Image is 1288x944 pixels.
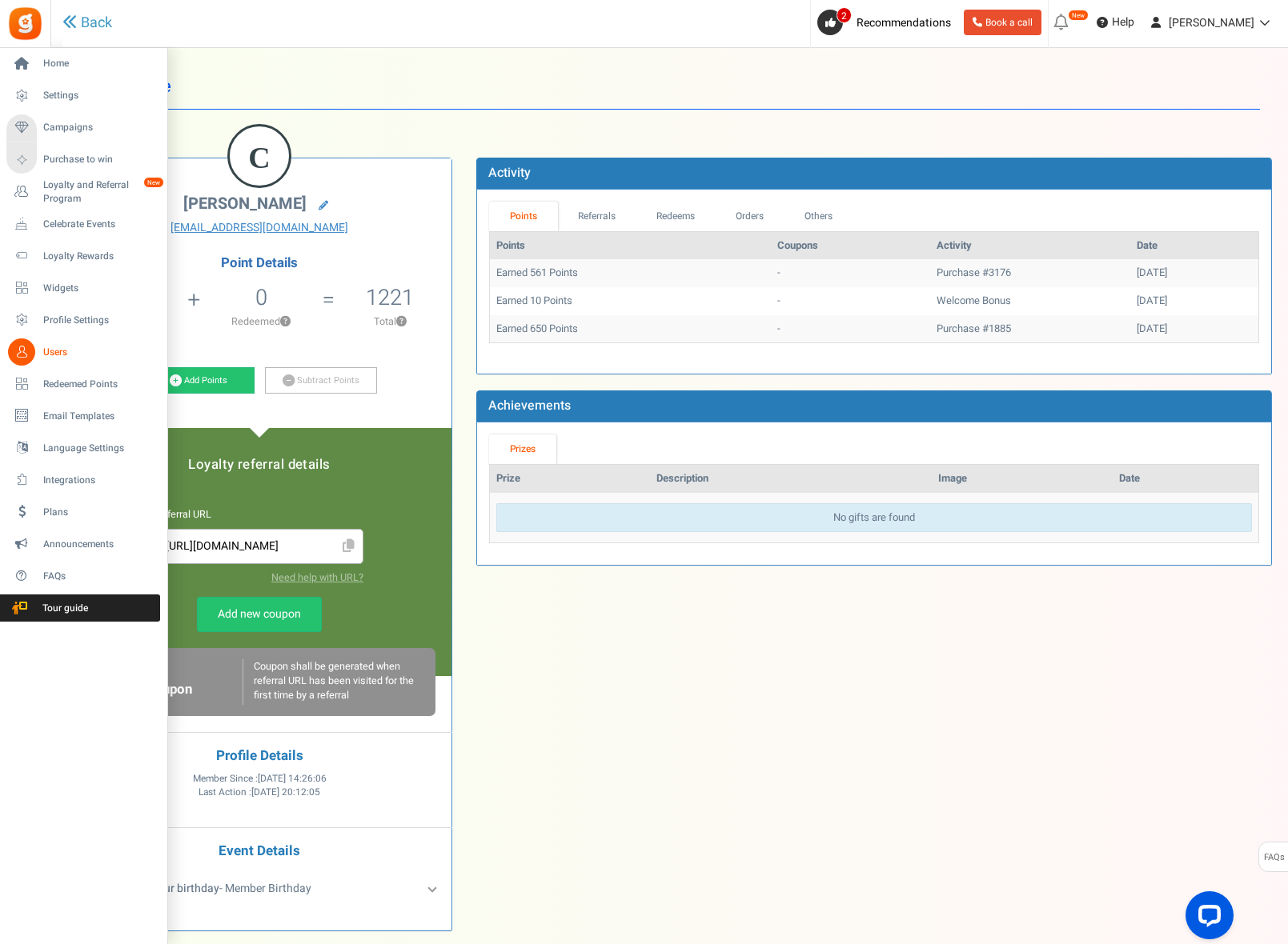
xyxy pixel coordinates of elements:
td: Purchase #1885 [930,315,1130,343]
a: Orders [716,202,784,231]
span: - Member Birthday [123,880,311,897]
a: Integrations [6,466,160,494]
h4: Profile Details [79,749,439,764]
span: Click to Copy [335,533,361,561]
a: Help [1090,10,1141,35]
th: Description [650,465,932,493]
td: - [771,259,930,287]
span: Profile Settings [43,314,155,327]
td: Earned 650 Points [490,315,771,343]
a: Plans [6,498,160,526]
a: Celebrate Events [6,210,160,238]
span: Last Action : [199,786,320,799]
span: 2 [837,7,852,23]
td: Earned 561 Points [490,259,771,287]
h5: 1221 [366,286,414,310]
b: Activity [488,163,531,182]
span: Settings [43,89,155,102]
span: Loyalty and Referral Program [43,178,160,206]
span: FAQs [1263,842,1285,873]
div: [DATE] [1137,294,1252,309]
a: Add Points [142,367,255,394]
a: Book a call [964,10,1041,35]
img: Gratisfaction [7,6,43,42]
a: 2 Recommendations [817,10,957,35]
h6: Loyalty Referral Coupon [94,667,243,697]
a: Settings [6,82,160,110]
p: Total [336,314,443,329]
a: Referrals [558,202,636,231]
div: [DATE] [1137,322,1252,337]
td: Welcome Bonus [930,287,1130,315]
div: [DATE] [1137,266,1252,281]
a: Campaigns [6,114,160,142]
th: Image [932,465,1113,493]
a: Email Templates [6,402,160,430]
a: Loyalty Rewards [6,242,160,270]
a: Prizes [489,434,556,464]
span: Member Since : [193,772,327,786]
span: Plans [43,506,155,519]
button: ? [396,317,407,327]
h5: 0 [255,286,267,310]
a: Users [6,338,160,366]
span: [PERSON_NAME] [183,192,307,215]
span: Campaigns [43,121,155,134]
a: Announcements [6,530,160,558]
p: Redeemed [202,314,320,329]
span: [DATE] 14:26:06 [258,772,327,786]
a: Language Settings [6,434,160,462]
figcaption: C [230,126,289,189]
span: Language Settings [43,442,155,455]
span: Announcements [43,538,155,551]
em: New [143,177,164,188]
a: FAQs [6,562,160,590]
span: Email Templates [43,410,155,423]
h4: Point Details [67,256,451,270]
button: ? [280,317,291,327]
div: No gifts are found [496,503,1252,533]
h4: Event Details [79,844,439,859]
span: Loyalty Rewards [43,250,155,263]
a: Home [6,50,160,78]
span: Integrations [43,474,155,487]
th: Prize [490,465,650,493]
b: Enter your birthday [123,880,219,897]
span: FAQs [43,570,155,583]
span: Widgets [43,282,155,295]
h5: Loyalty referral details [83,458,435,472]
a: Profile Settings [6,306,160,334]
h6: Referral URL [155,510,363,521]
td: - [771,287,930,315]
span: [DATE] 20:12:05 [251,786,320,799]
a: Widgets [6,274,160,302]
a: [EMAIL_ADDRESS][DOMAIN_NAME] [79,220,439,236]
a: Others [784,202,853,231]
span: Tour guide [7,602,119,615]
span: [PERSON_NAME] [1169,14,1254,31]
a: Need help with URL? [271,570,363,585]
span: Users [43,346,155,359]
span: Redeemed Points [43,378,155,391]
span: Recommendations [857,14,951,31]
a: Add new coupon [197,597,322,632]
th: Coupons [771,232,930,260]
a: Subtract Points [265,367,377,394]
th: Date [1130,232,1258,260]
span: Home [43,57,155,70]
a: Redeemed Points [6,370,160,398]
th: Date [1113,465,1258,493]
a: Loyalty and Referral Program New [6,178,160,206]
td: - [771,315,930,343]
div: Coupon shall be generated when referral URL has been visited for the first time by a referral [243,659,424,705]
a: Purchase to win [6,146,160,174]
td: Purchase #3176 [930,259,1130,287]
h1: User Profile [78,64,1260,110]
td: Earned 10 Points [490,287,771,315]
span: Help [1108,14,1134,30]
em: New [1068,10,1089,21]
th: Points [490,232,771,260]
th: Activity [930,232,1130,260]
span: Purchase to win [43,153,155,166]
